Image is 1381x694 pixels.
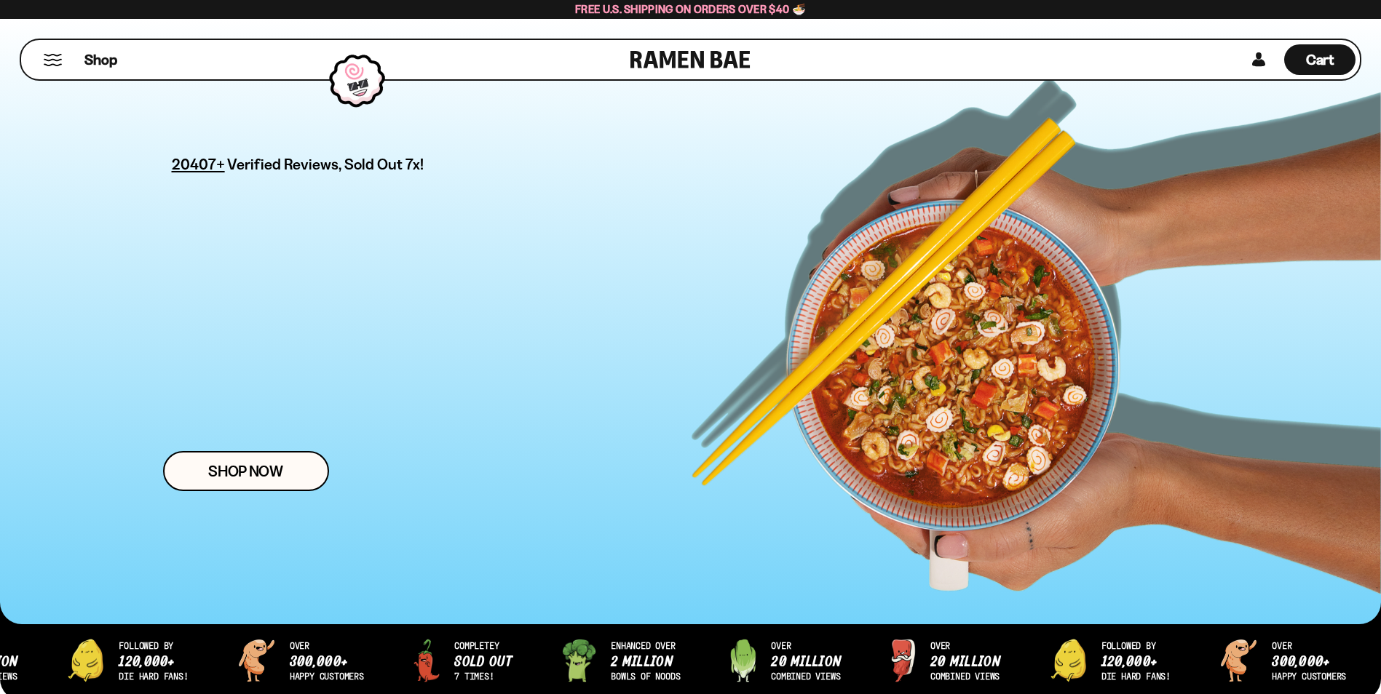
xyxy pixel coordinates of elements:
[84,44,117,75] a: Shop
[1284,40,1356,79] div: Cart
[575,2,806,16] span: Free U.S. Shipping on Orders over $40 🍜
[163,451,329,491] a: Shop Now
[1306,51,1334,68] span: Cart
[84,50,117,70] span: Shop
[227,155,424,173] span: Verified Reviews, Sold Out 7x!
[208,463,283,479] span: Shop Now
[43,54,63,66] button: Mobile Menu Trigger
[172,153,225,175] span: 20407+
